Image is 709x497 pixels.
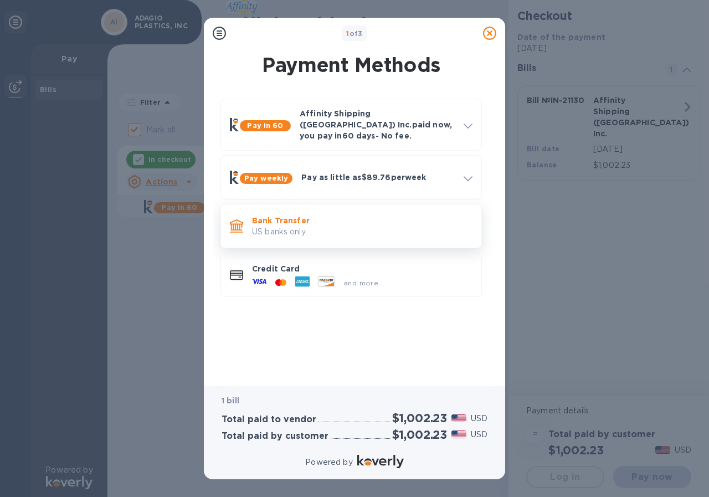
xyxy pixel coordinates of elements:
p: Credit Card [252,263,472,274]
img: Logo [357,455,404,468]
p: USD [471,413,487,424]
p: Pay as little as $89.76 per week [301,172,455,183]
b: Pay weekly [244,174,288,182]
img: USD [451,431,466,438]
h3: Total paid by customer [222,431,328,442]
p: US banks only. [252,226,472,238]
b: of 3 [346,29,363,38]
p: Bank Transfer [252,215,472,226]
h3: Total paid to vendor [222,414,316,425]
p: USD [471,429,487,440]
p: Affinity Shipping ([GEOGRAPHIC_DATA]) Inc. paid now, you pay in 60 days - No fee. [300,108,455,141]
img: USD [451,414,466,422]
b: 1 bill [222,396,239,405]
h2: $1,002.23 [392,411,447,425]
b: Pay in 60 [247,121,283,130]
h1: Payment Methods [218,53,484,76]
span: and more... [343,279,384,287]
h2: $1,002.23 [392,428,447,442]
span: 1 [346,29,349,38]
p: Powered by [305,457,352,468]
